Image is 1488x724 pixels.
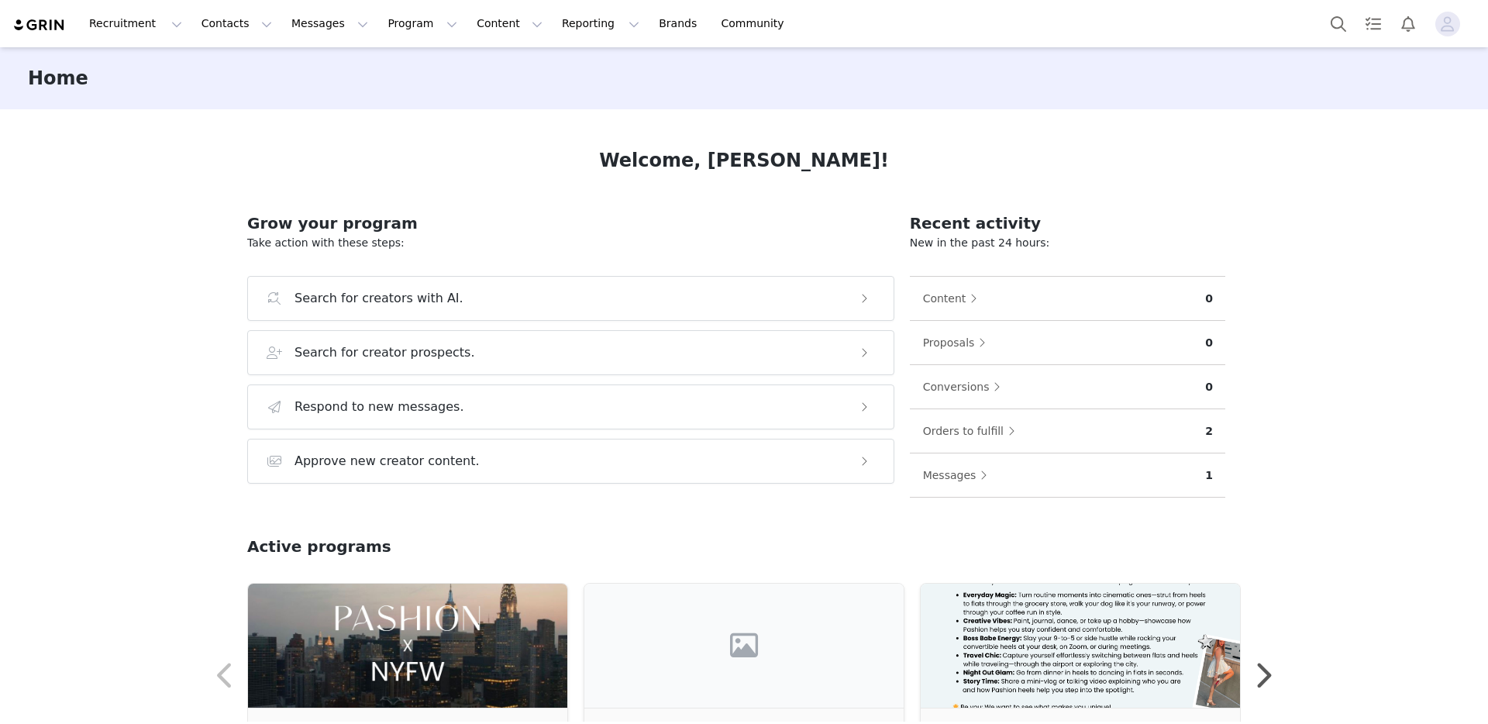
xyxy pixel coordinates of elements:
h1: Welcome, [PERSON_NAME]! [599,147,889,174]
button: Messages [922,463,996,488]
a: Community [712,6,801,41]
h3: Approve new creator content. [294,452,480,471]
img: f40a9d5e-9873-43dc-98e8-21682be839de.png [921,584,1240,708]
button: Conversions [922,374,1009,399]
h2: Active programs [247,535,391,558]
button: Content [922,286,986,311]
button: Respond to new messages. [247,384,894,429]
button: Search for creators with AI. [247,276,894,321]
p: Take action with these steps: [247,235,894,251]
button: Profile [1426,12,1476,36]
button: Proposals [922,330,994,355]
div: avatar [1440,12,1455,36]
button: Reporting [553,6,649,41]
button: Orders to fulfill [922,419,1023,443]
img: grin logo [12,18,67,33]
h3: Search for creators with AI. [294,289,463,308]
h3: Home [28,64,88,92]
h3: Search for creator prospects. [294,343,475,362]
button: Search [1321,6,1355,41]
p: 0 [1205,335,1213,351]
a: Tasks [1356,6,1390,41]
button: Recruitment [80,6,191,41]
p: 0 [1205,291,1213,307]
p: 1 [1205,467,1213,484]
button: Content [467,6,552,41]
h2: Recent activity [910,212,1225,235]
h3: Respond to new messages. [294,398,464,416]
button: Messages [282,6,377,41]
button: Notifications [1391,6,1425,41]
p: 0 [1205,379,1213,395]
p: 2 [1205,423,1213,440]
h2: Grow your program [247,212,894,235]
button: Approve new creator content. [247,439,894,484]
button: Program [378,6,467,41]
button: Search for creator prospects. [247,330,894,375]
button: Contacts [192,6,281,41]
a: Brands [649,6,711,41]
p: New in the past 24 hours: [910,235,1225,251]
img: 744763e5-de9d-405a-9fbe-3dddb7528ca6.jpg [248,584,567,708]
